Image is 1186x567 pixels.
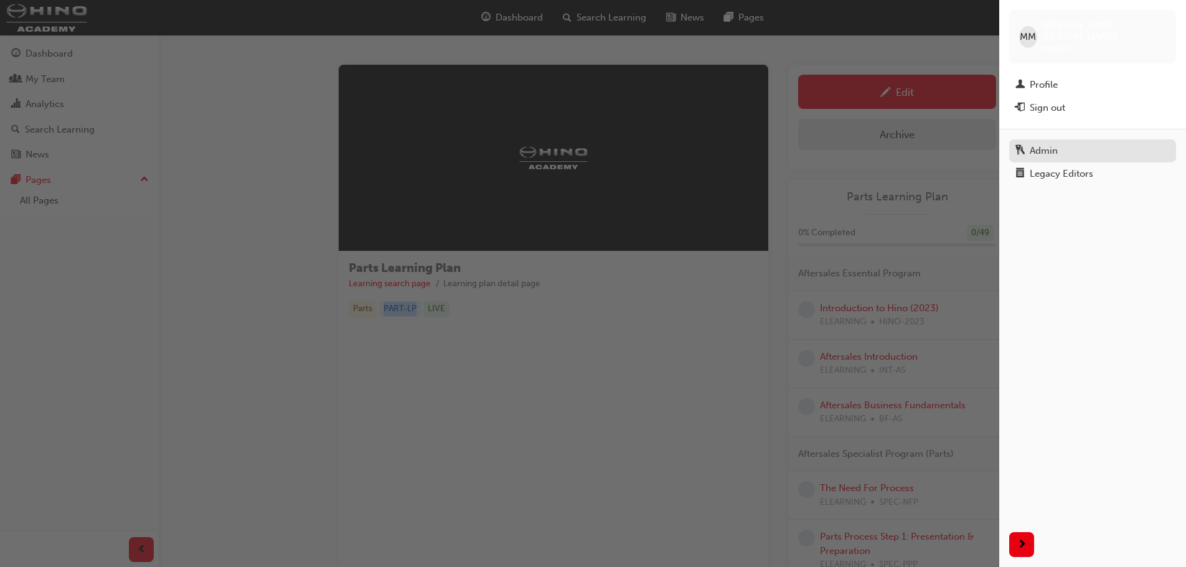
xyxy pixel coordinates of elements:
span: keys-icon [1015,146,1025,157]
div: Admin [1030,144,1058,158]
div: Profile [1030,78,1058,92]
a: Legacy Editors [1009,162,1176,185]
div: Sign out [1030,101,1065,115]
button: Sign out [1009,96,1176,119]
a: Admin [1009,139,1176,162]
span: man-icon [1015,80,1025,91]
a: Profile [1009,73,1176,96]
span: [PERSON_NAME] [PERSON_NAME] [1042,20,1166,42]
span: next-icon [1017,537,1027,553]
span: exit-icon [1015,103,1025,114]
div: Legacy Editors [1030,167,1093,181]
span: MM [1020,30,1036,44]
span: notepad-icon [1015,169,1025,180]
span: mmiller [1042,43,1070,54]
